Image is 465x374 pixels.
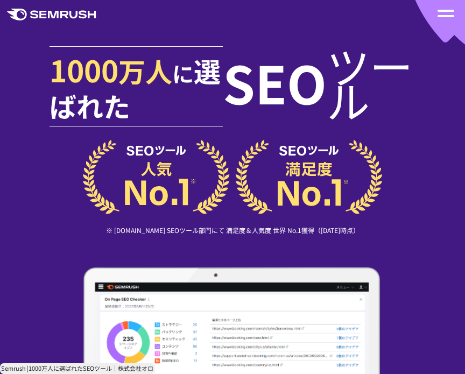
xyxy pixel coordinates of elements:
[223,65,327,100] span: SEO
[50,48,118,91] span: 1000
[172,58,194,89] span: に
[50,214,415,249] div: ※ [DOMAIN_NAME] SEOツール部門にて 満足度＆人気度 世界 No.1獲得（[DATE]時点）
[1,364,153,372] span: Semrush |1000万人に選ばれたSEOツール｜株式会社オロ
[327,48,415,117] span: ツール
[50,51,221,125] span: 選ばれた
[118,51,172,90] span: 万人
